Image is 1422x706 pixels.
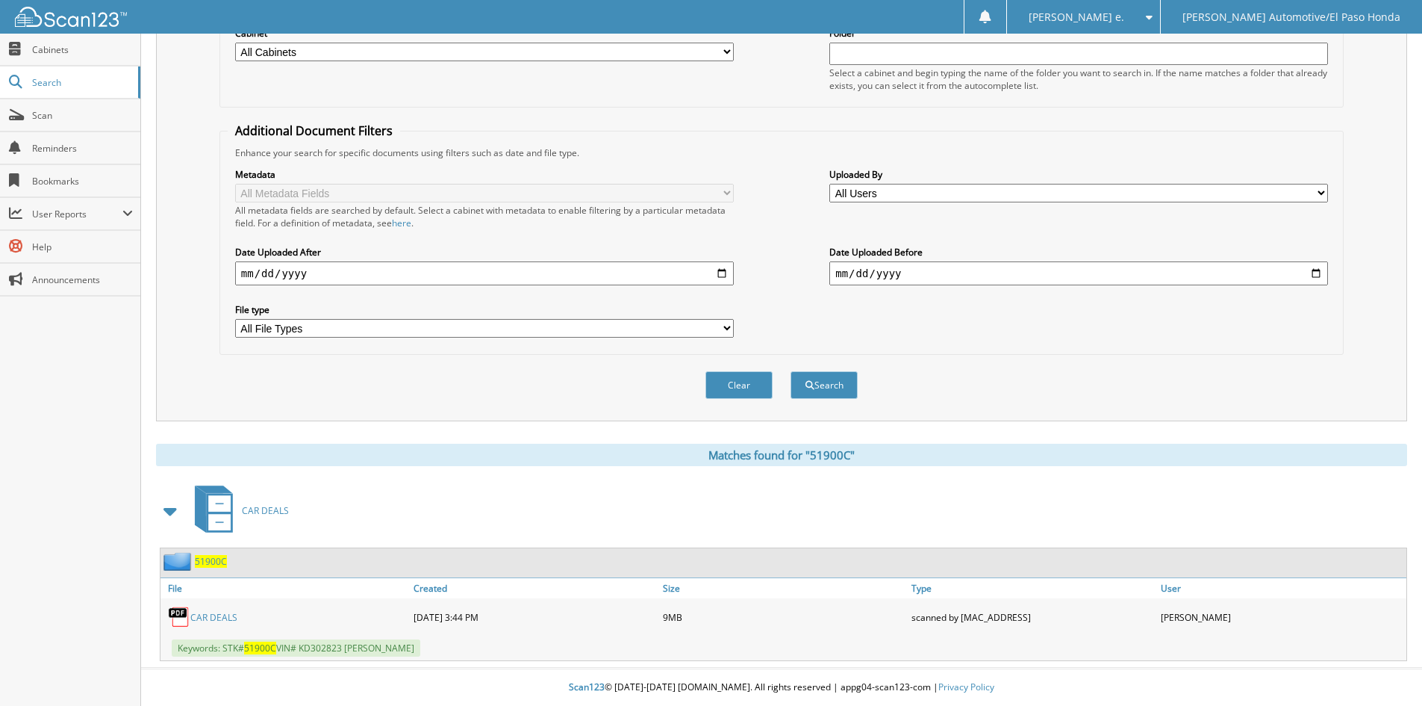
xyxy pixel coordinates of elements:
[195,555,227,568] a: 51900C
[32,175,133,188] span: Bookmarks
[156,444,1407,466] div: Matches found for "51900C"
[938,681,994,693] a: Privacy Policy
[15,7,127,27] img: scan123-logo-white.svg
[235,261,734,285] input: start
[659,602,908,632] div: 9MB
[32,142,133,155] span: Reminders
[569,681,605,693] span: Scan123
[141,669,1422,706] div: © [DATE]-[DATE] [DOMAIN_NAME]. All rights reserved | appg04-scan123-com |
[190,611,237,624] a: CAR DEALS
[1347,634,1422,706] iframe: Chat Widget
[410,602,659,632] div: [DATE] 3:44 PM
[235,246,734,258] label: Date Uploaded After
[235,204,734,229] div: All metadata fields are searched by default. Select a cabinet with metadata to enable filtering b...
[32,109,133,122] span: Scan
[392,217,411,229] a: here
[32,241,133,253] span: Help
[1157,602,1406,632] div: [PERSON_NAME]
[235,303,734,316] label: File type
[160,578,410,598] a: File
[228,123,400,139] legend: Additional Document Filters
[32,43,133,56] span: Cabinets
[908,602,1157,632] div: scanned by [MAC_ADDRESS]
[790,371,858,399] button: Search
[829,66,1328,92] div: Select a cabinet and begin typing the name of the folder you want to search in. If the name match...
[410,578,659,598] a: Created
[1182,13,1400,22] span: [PERSON_NAME] Automotive/El Paso Honda
[168,606,190,628] img: PDF.png
[32,273,133,286] span: Announcements
[1157,578,1406,598] a: User
[235,168,734,181] label: Metadata
[32,76,131,89] span: Search
[228,146,1335,159] div: Enhance your search for specific documents using filters such as date and file type.
[659,578,908,598] a: Size
[908,578,1157,598] a: Type
[163,552,195,571] img: folder2.png
[829,261,1328,285] input: end
[829,168,1328,181] label: Uploaded By
[242,504,289,517] span: CAR DEALS
[172,640,420,657] span: Keywords: STK# VIN# KD302823 [PERSON_NAME]
[829,246,1328,258] label: Date Uploaded Before
[32,208,122,220] span: User Reports
[186,481,289,540] a: CAR DEALS
[705,371,773,399] button: Clear
[244,642,276,654] span: 51900C
[1029,13,1124,22] span: [PERSON_NAME] e.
